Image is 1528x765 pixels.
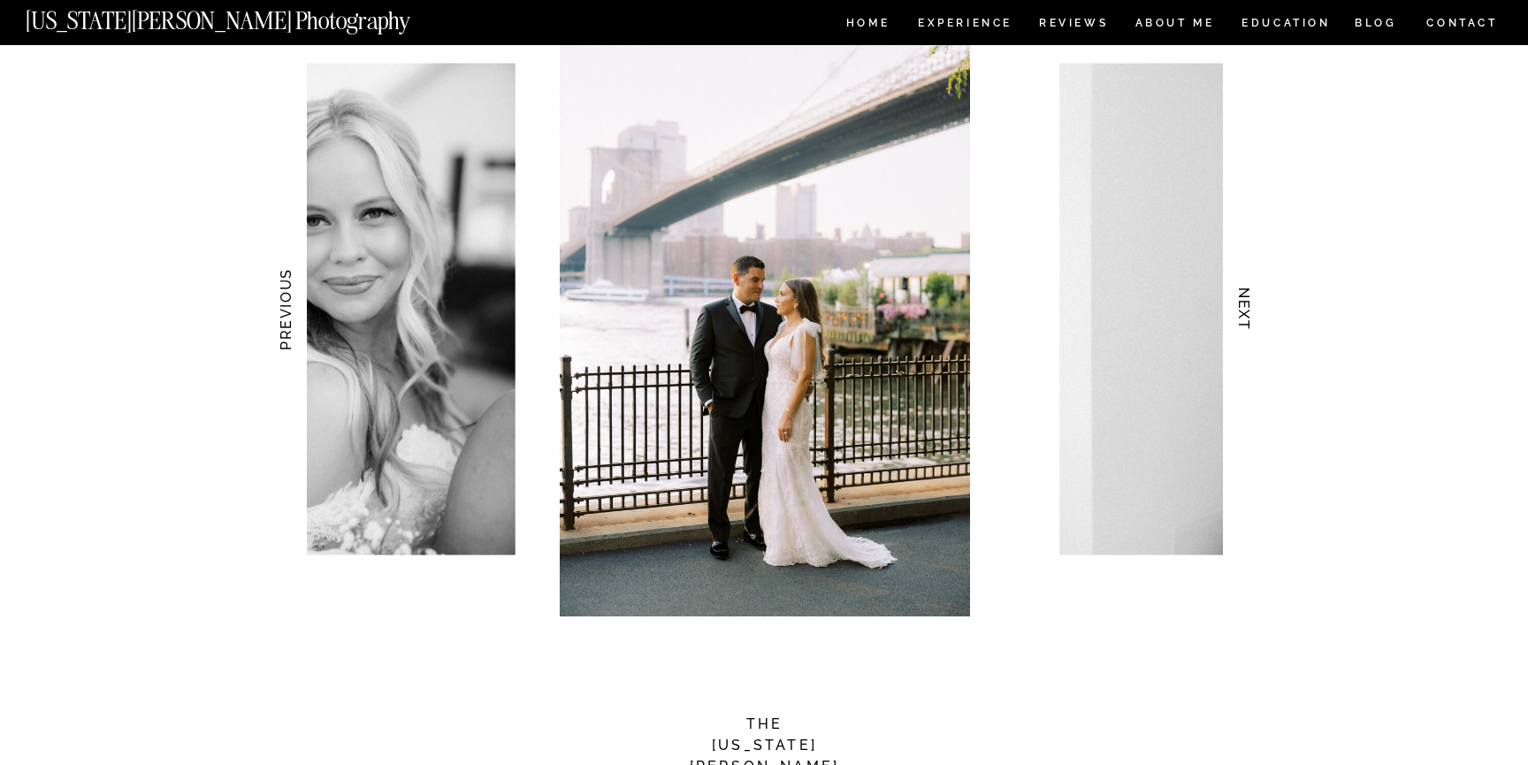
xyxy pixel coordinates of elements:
[276,254,294,365] h3: PREVIOUS
[843,18,893,33] a: HOME
[1425,13,1499,33] a: CONTACT
[26,9,470,24] a: [US_STATE][PERSON_NAME] Photography
[1240,18,1333,33] a: EDUCATION
[1235,254,1254,365] h3: NEXT
[1039,18,1105,33] a: REVIEWS
[918,18,1011,33] a: Experience
[1355,18,1397,33] a: BLOG
[1135,18,1215,33] a: ABOUT ME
